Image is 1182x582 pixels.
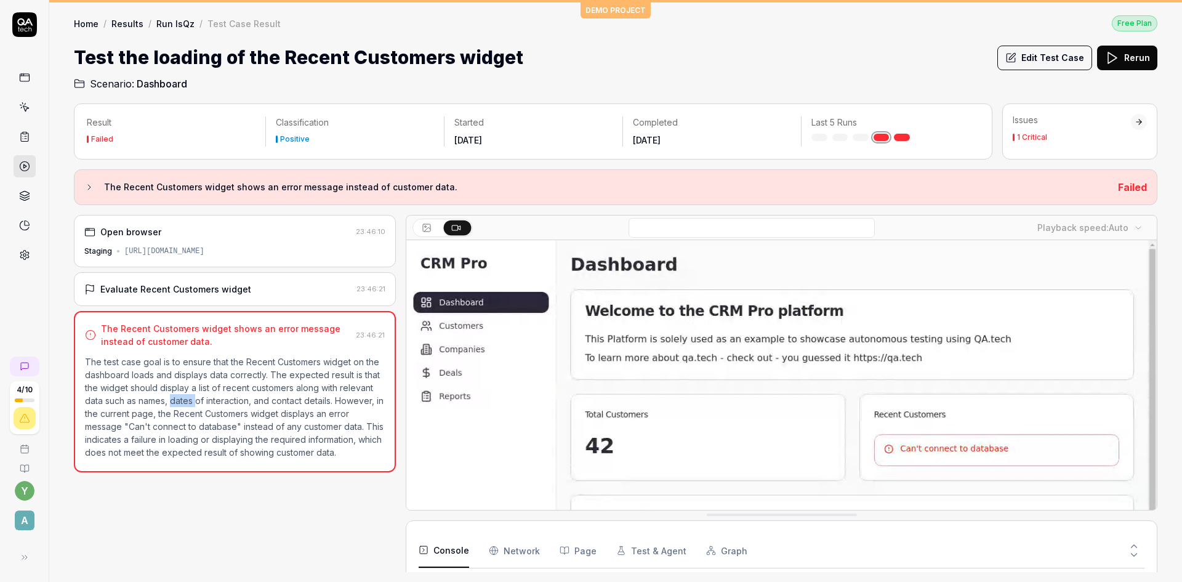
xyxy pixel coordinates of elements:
button: Network [489,533,540,568]
h1: Test the loading of the Recent Customers widget [74,44,523,71]
button: Graph [706,533,747,568]
div: Open browser [100,225,161,238]
button: Page [560,533,597,568]
button: y [15,481,34,501]
div: Issues [1013,114,1131,126]
button: Rerun [1097,46,1157,70]
a: Documentation [5,454,44,474]
span: 4 / 10 [17,386,33,394]
div: Failed [91,135,113,143]
button: A [5,501,44,533]
div: [URL][DOMAIN_NAME] [124,246,204,257]
time: 23:46:21 [356,331,385,339]
p: The test case goal is to ensure that the Recent Customers widget on the dashboard loads and displ... [85,355,385,459]
p: Completed [633,116,791,129]
a: Book a call with us [5,434,44,454]
div: Staging [84,246,112,257]
div: The Recent Customers widget shows an error message instead of customer data. [101,322,351,348]
a: New conversation [10,357,39,376]
p: Last 5 Runs [811,116,970,129]
a: Home [74,17,98,30]
p: Started [454,116,613,129]
div: / [103,17,107,30]
button: Free Plan [1112,15,1157,31]
div: Positive [280,135,310,143]
time: 23:46:21 [356,285,385,293]
div: Evaluate Recent Customers widget [100,283,251,296]
button: Test & Agent [616,533,686,568]
p: Classification [276,116,434,129]
span: Failed [1118,181,1147,193]
time: 23:46:10 [356,227,385,236]
time: [DATE] [633,135,661,145]
div: / [199,17,203,30]
span: Scenario: [87,76,134,91]
button: Console [419,533,469,568]
a: Scenario:Dashboard [74,76,187,91]
button: Edit Test Case [997,46,1092,70]
span: A [15,511,34,530]
a: Run lsQz [156,17,195,30]
div: 1 Critical [1017,134,1047,141]
button: The Recent Customers widget shows an error message instead of customer data. [84,180,1108,195]
h3: The Recent Customers widget shows an error message instead of customer data. [104,180,1108,195]
div: Playback speed: [1037,221,1128,234]
a: Results [111,17,143,30]
time: [DATE] [454,135,482,145]
div: Test Case Result [207,17,281,30]
p: Result [87,116,255,129]
span: Dashboard [137,76,187,91]
div: / [148,17,151,30]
